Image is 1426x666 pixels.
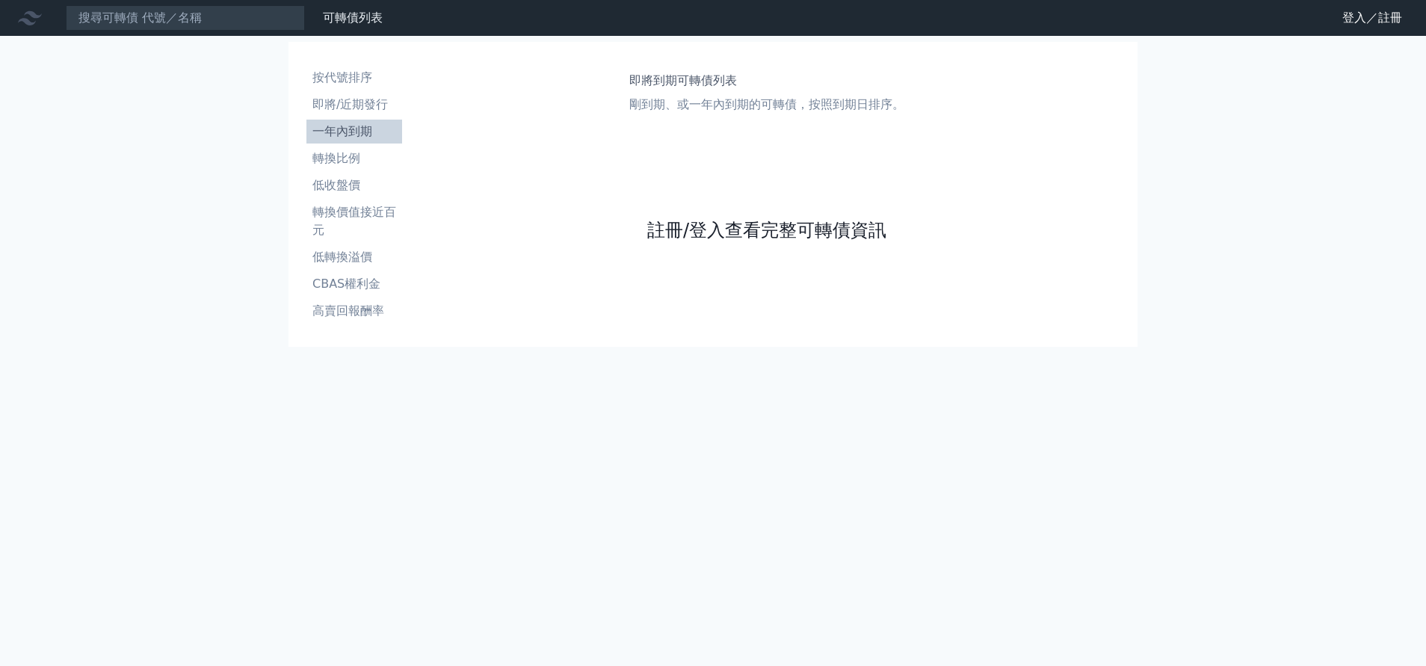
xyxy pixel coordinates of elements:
[306,203,402,239] li: 轉換價值接近百元
[1330,6,1414,30] a: 登入／註冊
[306,147,402,170] a: 轉換比例
[66,5,305,31] input: 搜尋可轉債 代號／名稱
[306,200,402,242] a: 轉換價值接近百元
[306,299,402,323] a: 高賣回報酬率
[306,149,402,167] li: 轉換比例
[306,120,402,144] a: 一年內到期
[629,72,904,90] h1: 即將到期可轉債列表
[306,176,402,194] li: 低收盤價
[306,69,402,87] li: 按代號排序
[306,302,402,320] li: 高賣回報酬率
[323,10,383,25] a: 可轉債列表
[306,275,402,293] li: CBAS權利金
[306,173,402,197] a: 低收盤價
[306,245,402,269] a: 低轉換溢價
[647,218,886,242] a: 註冊/登入查看完整可轉債資訊
[306,66,402,90] a: 按代號排序
[306,248,402,266] li: 低轉換溢價
[306,272,402,296] a: CBAS權利金
[306,93,402,117] a: 即將/近期發行
[306,123,402,141] li: 一年內到期
[629,96,904,114] p: 剛到期、或一年內到期的可轉債，按照到期日排序。
[306,96,402,114] li: 即將/近期發行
